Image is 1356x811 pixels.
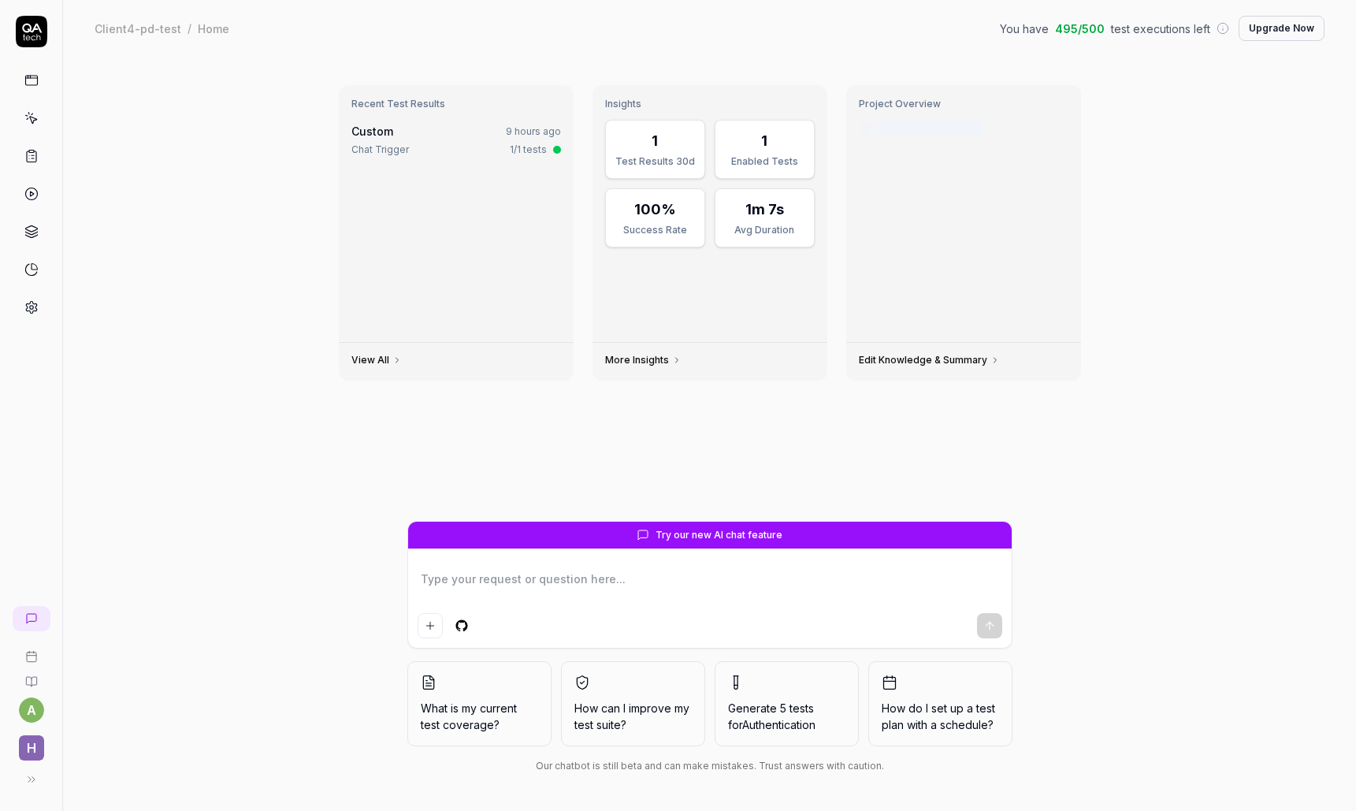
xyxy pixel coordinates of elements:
span: Try our new AI chat feature [656,528,782,542]
div: 1m 7s [745,199,784,220]
span: H [19,735,44,761]
div: Our chatbot is still beta and can make mistakes. Trust answers with caution. [407,759,1012,773]
button: Generate 5 tests forAuthentication [715,661,859,746]
span: What is my current test coverage? [421,700,538,733]
button: Add attachment [418,613,443,638]
span: test executions left [1111,20,1210,37]
div: Client4-pd-test [95,20,181,36]
div: Last crawled [DATE] [878,120,983,136]
div: 1 [761,130,767,151]
a: Book a call with us [6,638,56,663]
div: Enabled Tests [725,154,804,169]
div: / [188,20,191,36]
button: How do I set up a test plan with a schedule? [868,661,1012,746]
div: Test Results 30d [615,154,695,169]
div: 100% [634,199,676,220]
button: H [6,723,56,764]
h3: Insights [605,98,815,110]
h3: Project Overview [859,98,1068,110]
button: How can I improve my test suite? [561,661,705,746]
a: Edit Knowledge & Summary [859,354,1000,366]
span: 495 / 500 [1055,20,1105,37]
div: 1 [652,130,658,151]
span: You have [1000,20,1049,37]
span: Custom [351,125,393,138]
div: Success Rate [615,223,695,237]
h3: Recent Test Results [351,98,561,110]
span: Generate 5 tests for Authentication [728,701,815,731]
button: What is my current test coverage? [407,661,552,746]
time: 9 hours ago [506,125,561,137]
button: Upgrade Now [1239,16,1324,41]
a: More Insights [605,354,682,366]
a: Custom9 hours agoChat Trigger1/1 tests [348,120,564,160]
div: Home [198,20,229,36]
button: a [19,698,44,723]
a: View All [351,354,402,366]
span: How do I set up a test plan with a schedule? [882,700,999,733]
div: Avg Duration [725,223,804,237]
div: Chat Trigger [351,143,409,157]
a: Documentation [6,663,56,688]
a: New conversation [13,606,50,631]
div: 1/1 tests [510,143,547,157]
span: How can I improve my test suite? [574,700,692,733]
